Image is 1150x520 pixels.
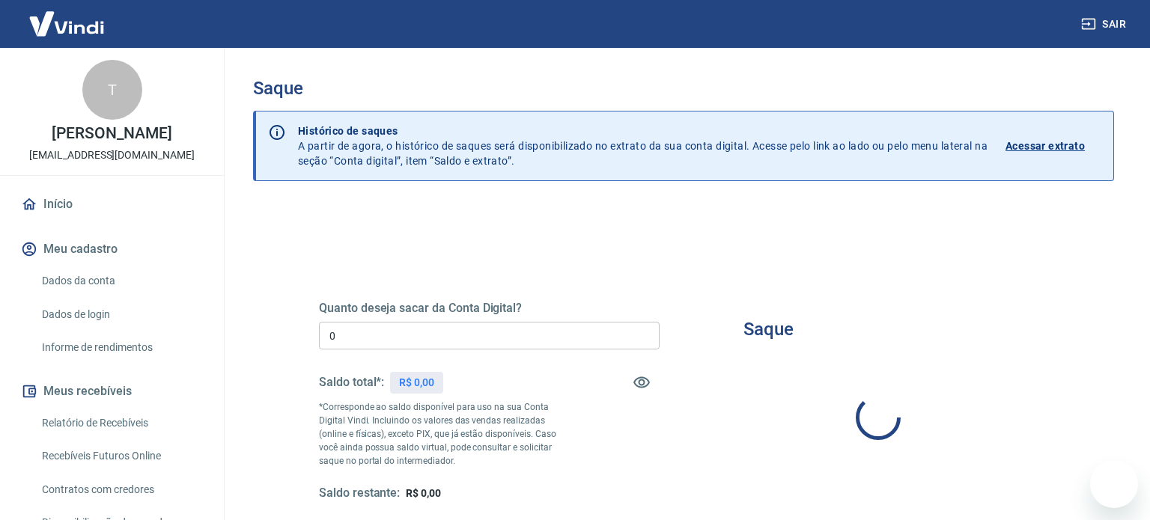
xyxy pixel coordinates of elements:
p: [PERSON_NAME] [52,126,171,141]
button: Meus recebíveis [18,375,206,408]
h5: Saldo restante: [319,486,400,501]
iframe: Botão para abrir a janela de mensagens [1090,460,1138,508]
a: Recebíveis Futuros Online [36,441,206,471]
img: Vindi [18,1,115,46]
a: Dados da conta [36,266,206,296]
p: *Corresponde ao saldo disponível para uso na sua Conta Digital Vindi. Incluindo os valores das ve... [319,400,574,468]
h3: Saque [253,78,1114,99]
a: Relatório de Recebíveis [36,408,206,438]
a: Dados de login [36,299,206,330]
a: Contratos com credores [36,474,206,505]
button: Sair [1078,10,1132,38]
button: Meu cadastro [18,233,206,266]
a: Informe de rendimentos [36,332,206,363]
a: Início [18,188,206,221]
div: T [82,60,142,120]
p: Histórico de saques [298,123,988,138]
p: A partir de agora, o histórico de saques será disponibilizado no extrato da sua conta digital. Ac... [298,123,988,168]
a: Acessar extrato [1006,123,1101,168]
h3: Saque [743,319,794,340]
h5: Quanto deseja sacar da Conta Digital? [319,301,660,316]
p: R$ 0,00 [399,375,434,391]
h5: Saldo total*: [319,375,384,390]
span: R$ 0,00 [406,487,441,499]
p: Acessar extrato [1006,138,1085,153]
p: [EMAIL_ADDRESS][DOMAIN_NAME] [29,147,195,163]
